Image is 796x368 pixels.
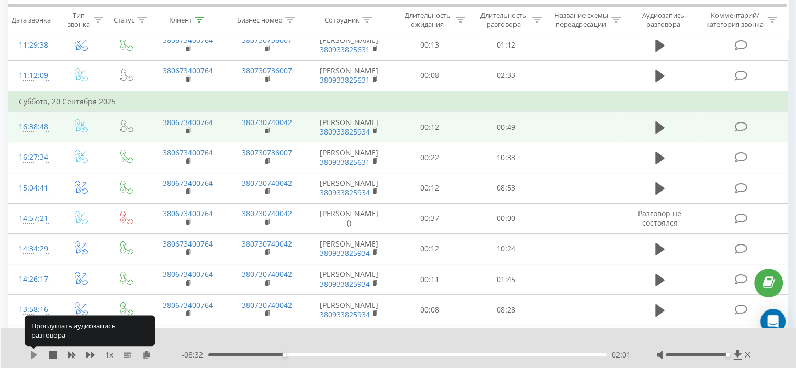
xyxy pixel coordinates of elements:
[163,65,213,75] a: 380673400764
[392,233,468,264] td: 00:12
[242,178,292,188] a: 380730740042
[242,65,292,75] a: 380730736007
[704,11,765,29] div: Комментарий/категория звонка
[25,315,155,346] div: Прослушать аудиозапись разговора
[392,30,468,60] td: 00:13
[468,233,544,264] td: 10:24
[320,248,370,258] a: 380933825934
[307,203,392,233] td: [PERSON_NAME] ()
[468,112,544,142] td: 00:49
[392,264,468,295] td: 00:11
[163,300,213,310] a: 380673400764
[242,239,292,249] a: 380730740042
[242,269,292,279] a: 380730740042
[324,15,360,24] div: Сотрудник
[320,279,370,289] a: 380933825934
[477,11,530,29] div: Длительность разговора
[468,60,544,91] td: 02:33
[401,11,454,29] div: Длительность ожидания
[392,60,468,91] td: 00:08
[66,11,91,29] div: Тип звонка
[320,309,370,319] a: 380933825934
[242,208,292,218] a: 380730740042
[307,325,392,355] td: [PERSON_NAME] ()
[320,75,370,85] a: 380933825631
[392,325,468,355] td: 00:32
[760,309,786,334] div: Open Intercom Messenger
[307,60,392,91] td: [PERSON_NAME]
[19,178,47,198] div: 15:04:41
[392,173,468,203] td: 00:12
[307,264,392,295] td: [PERSON_NAME]
[169,15,192,24] div: Клиент
[320,187,370,197] a: 380933825934
[612,350,631,360] span: 02:01
[242,148,292,158] a: 380730736007
[468,142,544,173] td: 10:33
[554,11,609,29] div: Название схемы переадресации
[638,208,681,228] span: Разговор не состоялся
[320,44,370,54] a: 380933825631
[320,157,370,167] a: 380933825631
[163,178,213,188] a: 380673400764
[19,35,47,55] div: 11:29:38
[392,203,468,233] td: 00:37
[468,295,544,325] td: 08:28
[19,117,47,137] div: 16:38:48
[307,295,392,325] td: [PERSON_NAME]
[12,15,51,24] div: Дата звонка
[468,30,544,60] td: 01:12
[468,325,544,355] td: 00:00
[114,15,134,24] div: Статус
[19,147,47,168] div: 16:27:34
[163,208,213,218] a: 380673400764
[725,353,730,357] div: Accessibility label
[163,35,213,45] a: 380673400764
[392,112,468,142] td: 00:12
[163,117,213,127] a: 380673400764
[19,269,47,289] div: 14:26:17
[19,65,47,86] div: 11:12:09
[468,203,544,233] td: 00:00
[237,15,283,24] div: Бизнес номер
[242,117,292,127] a: 380730740042
[468,264,544,295] td: 01:45
[283,353,287,357] div: Accessibility label
[307,233,392,264] td: [PERSON_NAME]
[307,30,392,60] td: [PERSON_NAME]
[242,35,292,45] a: 380730736007
[307,112,392,142] td: [PERSON_NAME]
[105,350,113,360] span: 1 x
[163,148,213,158] a: 380673400764
[633,11,694,29] div: Аудиозапись разговора
[307,173,392,203] td: [PERSON_NAME]
[182,350,208,360] span: - 08:32
[163,239,213,249] a: 380673400764
[163,269,213,279] a: 380673400764
[19,299,47,320] div: 13:58:16
[307,142,392,173] td: [PERSON_NAME]
[19,239,47,259] div: 14:34:29
[392,142,468,173] td: 00:22
[468,173,544,203] td: 08:53
[392,295,468,325] td: 00:08
[242,300,292,310] a: 380730740042
[320,127,370,137] a: 380933825934
[19,208,47,229] div: 14:57:21
[8,91,788,112] td: Суббота, 20 Сентября 2025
